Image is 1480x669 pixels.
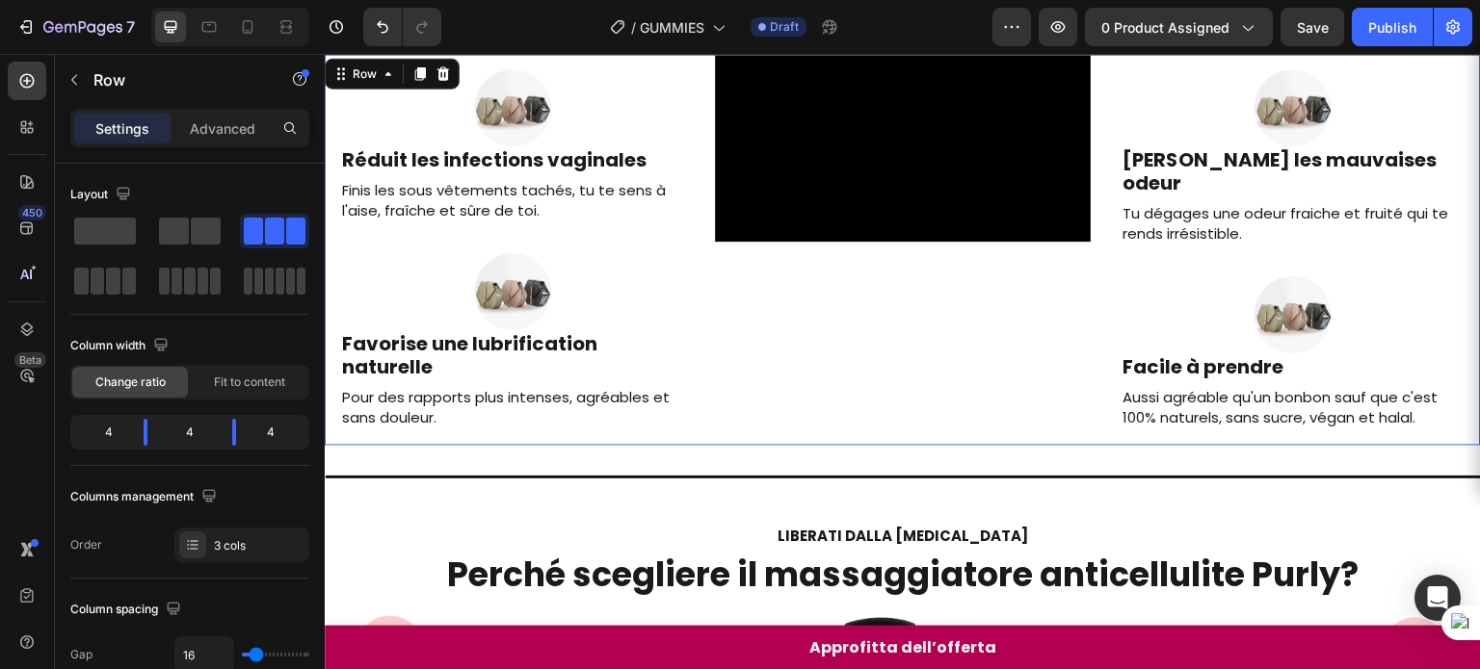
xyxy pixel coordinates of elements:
[453,472,703,492] strong: LIBERATI DALLA [MEDICAL_DATA]
[95,118,149,139] p: Settings
[18,205,46,220] div: 450
[930,15,1007,92] img: image_demo.jpg
[15,92,359,119] h2: Réduit les infections vaginales
[122,497,1034,544] strong: Perché scegliere il massaggiatore anticellulite Purly?
[485,583,672,605] p: Approfitta dell’offerta
[1352,8,1433,46] button: Publish
[930,222,1007,299] img: image_demo.jpg
[797,299,1141,326] h2: Facile à prendre
[74,419,128,446] div: 4
[70,333,172,359] div: Column width
[149,199,226,276] img: image_demo.jpg
[631,17,636,38] span: /
[126,15,135,39] p: 7
[70,597,185,623] div: Column spacing
[1414,575,1461,621] div: Open Intercom Messenger
[799,149,1139,190] p: Tu dégages une odeur fraiche et fruité qui te rends irrésistible.
[770,18,799,36] span: Draft
[93,68,257,91] p: Row
[8,8,144,46] button: 7
[70,536,102,553] div: Order
[163,419,217,446] div: 4
[640,17,704,38] span: GUMMIES
[1368,17,1416,38] div: Publish
[190,118,255,139] p: Advanced
[797,92,1141,142] h2: [PERSON_NAME] les mauvaises odeur
[325,54,1480,669] iframe: Design area
[70,646,92,663] div: Gap
[363,8,441,46] div: Undo/Redo
[214,537,304,554] div: 3 cols
[17,126,357,167] p: Finis les sous vêtements tachés, tu te sens à l'aise, fraîche et sûre de toi.
[17,333,357,373] p: Pour des rapports plus intenses, agréables et sans douleur.
[70,484,221,510] div: Columns management
[24,11,56,28] div: Row
[1085,8,1273,46] button: 0 product assigned
[95,373,166,391] span: Change ratio
[70,182,135,208] div: Layout
[14,352,46,368] div: Beta
[1281,8,1344,46] button: Save
[1101,17,1229,38] span: 0 product assigned
[15,276,359,326] h2: Favorise une lubrification naturelle
[251,419,305,446] div: 4
[149,15,226,92] img: image_demo.jpg
[799,333,1139,373] p: Aussi agréable qu'un bonbon sauf que c'est 100% naturels, sans sucre, végan et halal.
[1297,19,1329,36] span: Save
[214,373,285,391] span: Fit to content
